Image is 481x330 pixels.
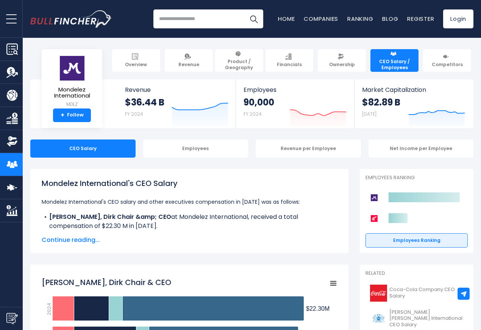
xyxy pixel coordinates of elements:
img: Ownership [6,136,18,147]
span: Employees [244,86,346,93]
a: Register [407,15,434,23]
div: Revenue per Employee [256,139,361,158]
a: Financials [265,49,314,72]
img: Kellanova competitors logo [369,214,379,223]
a: Ownership [318,49,366,72]
a: CEO Salary / Employees [370,49,419,72]
small: FY 2024 [125,111,143,117]
img: Bullfincher logo [30,10,112,28]
span: Ownership [329,62,355,68]
a: Employees Ranking [365,233,468,248]
a: Revenue $36.44 B FY 2024 [117,79,236,128]
small: [DATE] [362,111,376,117]
p: Related [365,270,468,277]
li: at Mondelez International, received a total compensation of $22.30 M in [DATE]. [42,212,337,231]
a: Product / Geography [215,49,263,72]
span: Mondelez International [48,87,96,99]
a: Employees 90,000 FY 2024 [236,79,354,128]
a: Login [443,9,473,28]
a: Competitors [423,49,471,72]
a: Go to homepage [30,10,112,28]
b: [PERSON_NAME], Dirk Chair &amp; CEO [49,212,171,221]
div: CEO Salary [30,139,136,158]
span: Coca-Cola Company CEO Salary [389,287,463,299]
div: Employees [143,139,248,158]
tspan: $22.30M [306,305,330,312]
a: Blog [382,15,398,23]
small: MDLZ [48,101,96,108]
p: Mondelez International's CEO salary and other executives compensation in [DATE] was as follows: [42,197,337,206]
button: Search [244,9,263,28]
strong: + [61,112,64,119]
strong: $82.89 B [362,96,400,108]
img: Mondelez International competitors logo [369,193,379,203]
span: Revenue [178,62,199,68]
small: FY 2024 [244,111,262,117]
a: Ranking [347,15,373,23]
span: Overview [125,62,147,68]
a: Market Capitalization $82.89 B [DATE] [355,79,473,128]
a: Overview [112,49,160,72]
span: Continue reading... [42,235,337,245]
span: Financials [277,62,302,68]
a: Mondelez International MDLZ [47,55,97,108]
strong: $36.44 B [125,96,164,108]
a: Coca-Cola Company CEO Salary [365,283,468,304]
span: Product / Geography [219,59,260,70]
span: Market Capitalization [362,86,465,93]
img: KO logo [370,285,387,302]
tspan: [PERSON_NAME], Dirk Chair & CEO [42,277,171,288]
a: Home [278,15,295,23]
span: CEO Salary / Employees [374,59,415,70]
span: Competitors [432,62,463,68]
h1: Mondelez International's CEO Salary [42,178,337,189]
span: Revenue [125,86,228,93]
strong: 90,000 [244,96,274,108]
text: 2024 [45,303,53,315]
a: Revenue [165,49,213,72]
a: +Follow [53,108,91,122]
p: Employees Ranking [365,175,468,181]
img: PM logo [370,310,387,327]
span: [PERSON_NAME] [PERSON_NAME] International CEO Salary [389,309,463,328]
a: Companies [304,15,338,23]
div: Net Income per Employee [369,139,474,158]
